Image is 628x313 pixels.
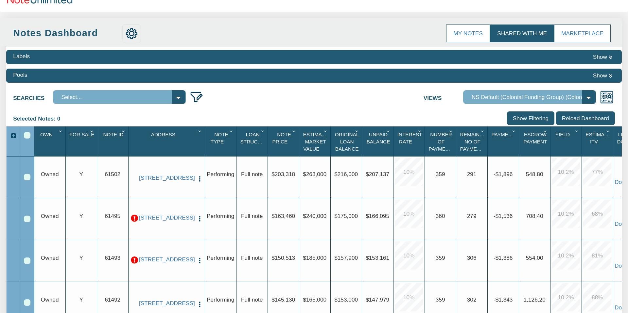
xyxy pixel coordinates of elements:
[196,300,203,308] button: Press to open the note menu
[241,213,263,219] span: Full note
[366,296,389,303] span: $147,979
[583,129,613,154] div: Estimated Itv Sort None
[395,200,423,228] div: 10.0
[436,255,445,261] span: 359
[98,129,128,154] div: Note Id Sort None
[303,132,332,152] span: Estimated Market Value
[238,129,267,154] div: Loan Structure Sort None
[105,171,120,177] span: 61502
[120,126,128,134] div: Column Menu
[24,132,30,139] div: Select All
[67,129,96,154] div: Sort None
[511,126,518,134] div: Column Menu
[334,296,358,303] span: $153,000
[573,126,581,134] div: Column Menu
[36,129,65,154] div: Sort None
[385,126,393,134] div: Column Menu
[79,255,83,261] span: Y
[520,129,550,154] div: Escrow Payment Sort None
[271,255,295,261] span: $150,513
[67,129,96,154] div: For Sale Sort None
[151,132,175,137] span: Address
[259,126,267,134] div: Column Menu
[272,132,291,144] span: Note Price
[207,255,234,261] span: Performing
[332,129,361,154] div: Original Loan Balance Sort None
[367,132,390,144] span: Unpaid Balance
[395,283,423,311] div: 10.0
[460,132,489,152] span: Remaining No Of Payments
[366,255,389,261] span: $153,161
[211,132,228,144] span: Note Type
[24,257,30,264] div: Row 3, Row Selection Checkbox
[520,129,550,154] div: Sort None
[494,255,513,261] span: -$1,386
[139,214,194,221] a: 7118 Heron, Houston, TX, 77087
[13,26,120,40] div: Notes Dashboard
[489,129,518,154] div: Sort None
[41,171,59,177] span: Owned
[269,129,299,154] div: Note Price Sort None
[479,126,487,134] div: Column Menu
[41,213,59,219] span: Owned
[13,90,53,102] label: Searches
[271,213,295,219] span: $163,460
[241,171,263,177] span: Full note
[395,129,424,154] div: Sort None
[303,255,326,261] span: $185,000
[207,171,234,177] span: Performing
[24,299,30,306] div: Row 4, Row Selection Checkbox
[583,200,611,228] div: 68.0
[291,126,299,134] div: Column Menu
[332,129,361,154] div: Sort None
[458,129,487,154] div: Sort None
[196,214,203,222] button: Press to open the note menu
[397,132,422,144] span: Interest Rate
[240,132,271,144] span: Loan Structure
[228,126,236,134] div: Column Menu
[416,126,424,134] div: Column Menu
[334,213,358,219] span: $175,000
[269,129,299,154] div: Sort None
[552,241,580,270] div: 10.2
[301,129,330,154] div: Sort None
[79,296,83,303] span: Y
[13,71,27,79] div: Pools
[196,174,203,183] button: Press to open the note menu
[583,283,611,311] div: 88.0
[366,171,389,177] span: $207,137
[494,213,513,219] span: -$1,536
[89,126,96,134] div: Column Menu
[241,255,263,261] span: Full note
[206,129,236,154] div: Sort None
[130,129,204,154] div: Address Sort None
[542,126,550,134] div: Column Menu
[13,111,65,126] div: Selected Notes: 0
[363,129,393,154] div: Unpaid Balance Sort None
[206,129,236,154] div: Note Type Sort None
[366,213,389,219] span: $166,095
[196,257,203,264] img: cell-menu.png
[105,255,120,261] span: 61493
[105,296,120,303] span: 61492
[395,158,423,186] div: 10.0
[41,296,59,303] span: Owned
[98,129,128,154] div: Sort None
[301,129,330,154] div: Estimated Market Value Sort None
[196,301,203,308] img: cell-menu.png
[24,216,30,222] div: Row 2, Row Selection Checkbox
[139,256,194,263] a: 712 Ave M, S. Houston, TX, 77587
[303,171,326,177] span: $263,000
[583,158,611,186] div: 77.0
[196,215,203,222] img: cell-menu.png
[526,213,543,219] span: 708.40
[467,255,477,261] span: 306
[586,132,614,144] span: Estimated Itv
[524,132,547,144] span: Escrow Payment
[70,132,95,137] span: For Sale
[196,256,203,264] button: Press to open the note menu
[334,255,358,261] span: $157,900
[354,126,361,134] div: Column Menu
[335,132,359,152] span: Original Loan Balance
[591,71,615,80] button: Show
